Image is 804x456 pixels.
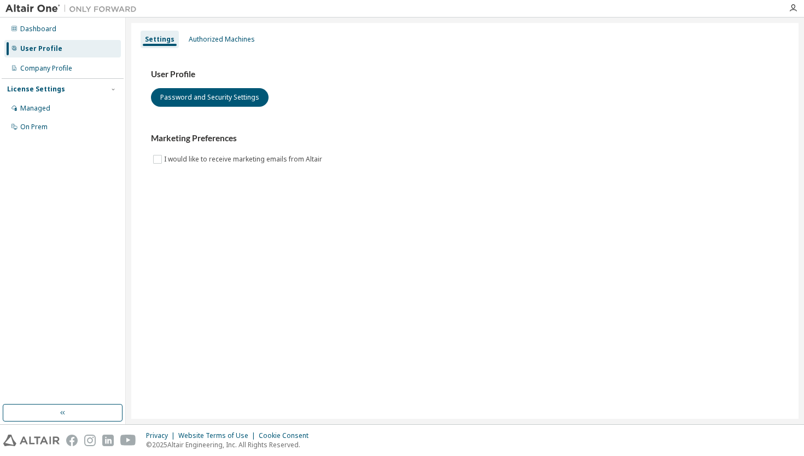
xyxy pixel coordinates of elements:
div: On Prem [20,123,48,131]
div: Website Terms of Use [178,431,259,440]
img: linkedin.svg [102,435,114,446]
h3: User Profile [151,69,779,80]
div: Privacy [146,431,178,440]
img: facebook.svg [66,435,78,446]
div: Settings [145,35,174,44]
div: Company Profile [20,64,72,73]
p: © 2025 Altair Engineering, Inc. All Rights Reserved. [146,440,315,449]
div: Authorized Machines [189,35,255,44]
img: youtube.svg [120,435,136,446]
img: Altair One [5,3,142,14]
div: License Settings [7,85,65,94]
div: Dashboard [20,25,56,33]
button: Password and Security Settings [151,88,269,107]
div: Cookie Consent [259,431,315,440]
img: instagram.svg [84,435,96,446]
img: altair_logo.svg [3,435,60,446]
h3: Marketing Preferences [151,133,779,144]
div: Managed [20,104,50,113]
label: I would like to receive marketing emails from Altair [164,153,324,166]
div: User Profile [20,44,62,53]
